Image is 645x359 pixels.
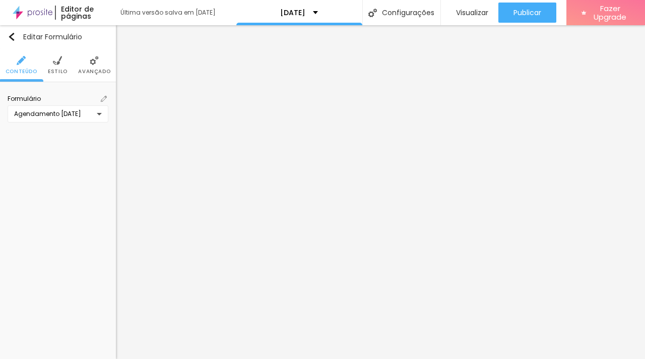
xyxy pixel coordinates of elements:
[53,56,62,65] img: Icone
[120,10,236,16] div: Última versão salva em [DATE]
[101,96,107,102] img: Icone
[17,56,26,65] img: Icone
[591,4,630,22] span: Fazer Upgrade
[55,6,110,20] div: Editor de páginas
[78,69,110,74] span: Avançado
[6,69,37,74] span: Conteúdo
[116,25,645,359] iframe: Editor
[14,110,97,118] div: Agendamento [DATE]
[48,69,68,74] span: Estilo
[280,9,305,16] p: [DATE]
[441,3,498,23] button: Visualizar
[8,33,82,41] div: Editar Formulário
[456,9,488,17] span: Visualizar
[8,33,16,41] img: Icone
[498,3,556,23] button: Publicar
[90,56,99,65] img: Icone
[513,9,541,17] span: Publicar
[8,95,108,103] span: Formulário
[368,9,377,17] img: Icone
